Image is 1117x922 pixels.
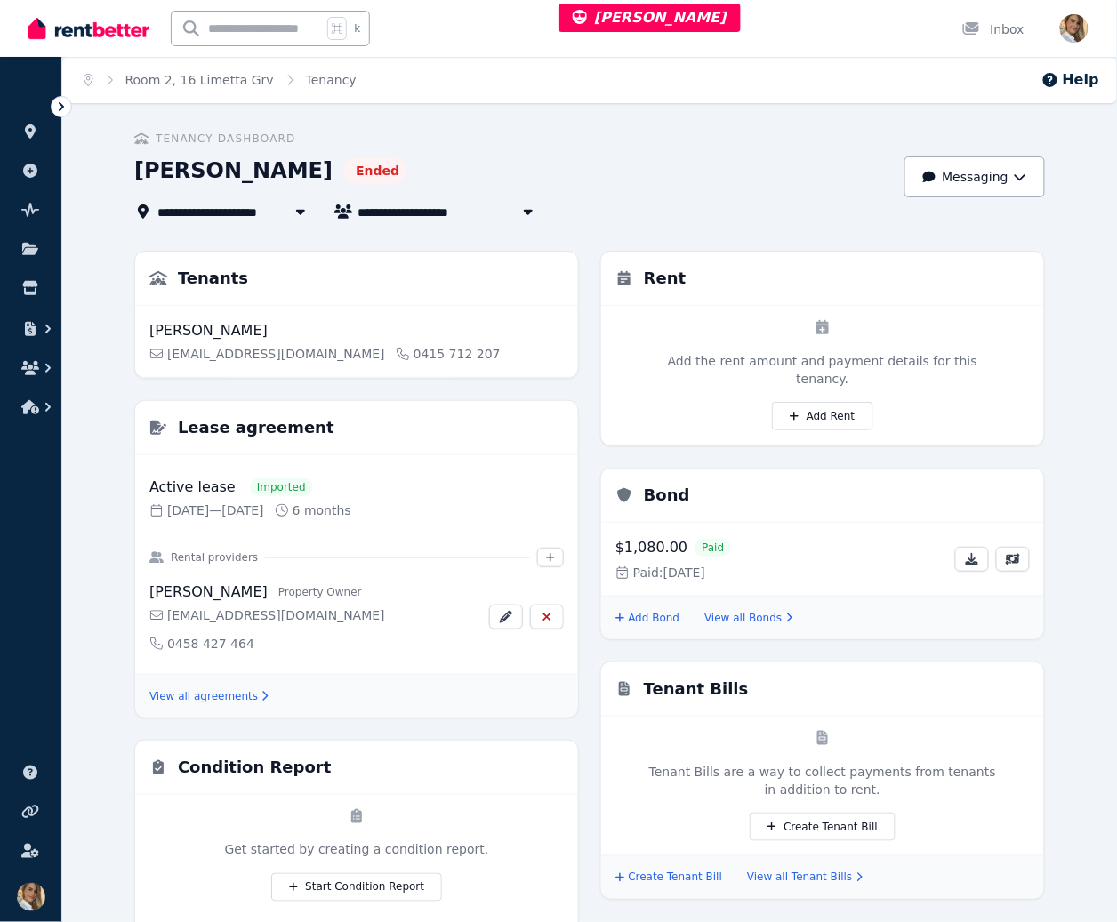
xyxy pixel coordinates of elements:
[178,755,331,780] h3: Condition Report
[225,841,489,859] p: Get started by creating a condition report.
[644,483,690,508] h3: Bond
[396,345,501,363] a: 0415 712 207
[644,763,1001,798] p: Tenant Bills are a way to collect payments from tenants in addition to rent.
[178,415,334,440] h3: Lease agreement
[747,870,863,885] a: View all Tenant Bills
[275,501,351,519] div: 6 months
[354,21,360,36] span: k
[644,266,687,291] h3: Rent
[28,15,149,42] img: RentBetter
[149,320,268,341] p: [PERSON_NAME]
[149,345,385,363] a: [EMAIL_ADDRESS][DOMAIN_NAME]
[750,813,896,841] button: Create Tenant Bill
[1041,69,1099,91] button: Help
[134,156,333,185] h1: [PERSON_NAME]
[149,635,254,653] a: 0458 427 464
[615,537,687,558] p: $1,080.00
[171,550,258,565] h4: Rental providers
[704,611,792,625] a: View all Bonds
[257,480,306,494] span: Imported
[149,581,268,603] span: [PERSON_NAME]
[615,611,679,625] button: Add Bond
[772,402,872,430] button: Add Rent
[278,585,362,599] span: Property Owner
[615,564,705,581] span: Paid: [DATE]
[156,132,296,146] span: Tenancy Dashboard
[178,266,248,291] h3: Tenants
[904,156,1045,197] button: Messaging
[702,541,724,555] span: Paid
[125,73,274,87] a: Room 2, 16 Limetta Grv
[271,873,443,902] a: Start Condition Report
[644,677,749,702] h3: Tenant Bills
[615,870,722,885] button: Create Tenant Bill
[149,606,385,624] a: [EMAIL_ADDRESS][DOMAIN_NAME]
[149,501,264,519] div: [DATE] — [DATE]
[17,883,45,911] img: Jodie Cartmer
[306,73,357,87] a: Tenancy
[644,352,1001,388] p: Add the rent amount and payment details for this tenancy.
[149,689,269,703] a: View all agreements
[356,162,399,180] span: Ended
[1060,14,1089,43] img: Jodie Cartmer
[573,9,727,26] span: [PERSON_NAME]
[962,20,1025,38] div: Inbox
[149,477,236,498] p: Active lease
[62,57,378,103] nav: Breadcrumb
